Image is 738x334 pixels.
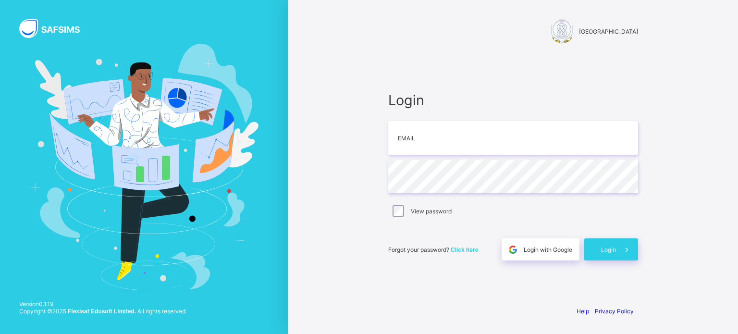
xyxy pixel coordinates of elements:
[68,308,136,315] strong: Flexisaf Edusoft Limited.
[388,246,478,253] span: Forgot your password?
[507,244,518,255] img: google.396cfc9801f0270233282035f929180a.svg
[524,246,572,253] span: Login with Google
[451,246,478,253] a: Click here
[411,208,452,215] label: View password
[19,300,187,308] span: Version 0.1.19
[595,308,634,315] a: Privacy Policy
[601,246,616,253] span: Login
[579,28,638,35] span: [GEOGRAPHIC_DATA]
[388,92,638,109] span: Login
[577,308,589,315] a: Help
[30,44,258,290] img: Hero Image
[19,19,91,38] img: SAFSIMS Logo
[19,308,187,315] span: Copyright © 2025 All rights reserved.
[451,247,478,253] span: Click here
